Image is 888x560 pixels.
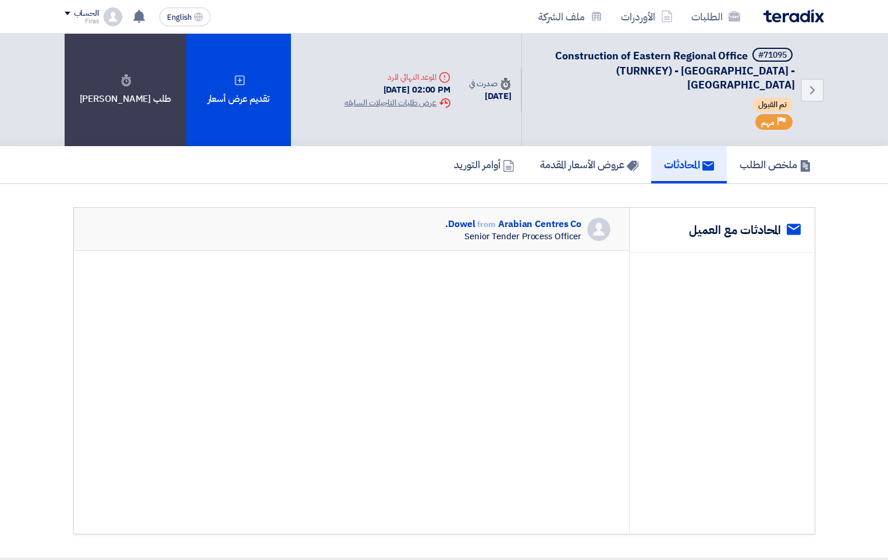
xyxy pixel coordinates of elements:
div: الموعد النهائي للرد [344,71,450,83]
div: صدرت في [469,77,511,90]
div: طلب [PERSON_NAME] [65,34,186,146]
a: المحادثات [651,146,727,183]
div: Senior Tender Process Officer [445,231,581,242]
h5: أوامر التوريد [454,158,514,171]
h5: ملخص الطلب [740,158,811,171]
h5: المحادثات [664,158,714,171]
a: ملف الشركة [529,3,612,30]
div: Firas [65,18,99,24]
button: English [159,8,211,26]
div: [DATE] 02:00 PM [344,83,450,97]
span: from [477,218,496,231]
a: الأوردرات [612,3,682,30]
div: [DATE] [469,90,511,103]
div: تقديم عرض أسعار [186,34,291,146]
div: عرض طلبات التاجيلات السابقه [344,97,450,109]
div: Dowel Arabian Centres Co. [445,218,581,231]
h2: المحادثات مع العميل [689,222,781,238]
a: عروض الأسعار المقدمة [527,146,651,183]
img: profile_test.png [104,8,122,26]
h5: عروض الأسعار المقدمة [540,158,638,171]
a: أوامر التوريد [441,146,527,183]
span: Construction of Eastern Regional Office (TURNKEY) - [GEOGRAPHIC_DATA] - [GEOGRAPHIC_DATA] [555,48,795,93]
div: #71095 [758,51,787,59]
span: English [167,13,191,22]
a: ملخص الطلب [727,146,824,183]
img: Teradix logo [763,9,824,23]
h5: Construction of Eastern Regional Office (TURNKEY) - Nakheel Mall - Dammam [536,48,795,92]
span: تم القبول [752,98,793,112]
div: الحساب [74,9,99,19]
a: الطلبات [682,3,750,30]
span: مهم [761,117,775,128]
